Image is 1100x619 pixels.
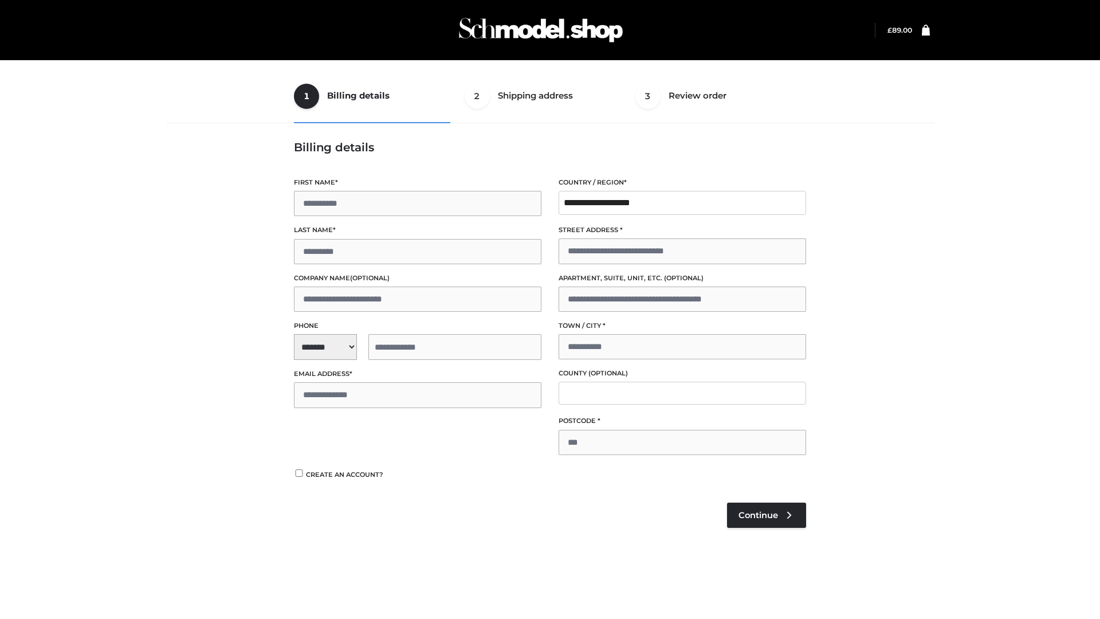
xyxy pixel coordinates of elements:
[350,274,390,282] span: (optional)
[294,177,541,188] label: First name
[294,140,806,154] h3: Billing details
[294,369,541,379] label: Email address
[559,225,806,236] label: Street address
[738,510,778,520] span: Continue
[887,26,912,34] a: £89.00
[559,368,806,379] label: County
[559,273,806,284] label: Apartment, suite, unit, etc.
[887,26,912,34] bdi: 89.00
[559,320,806,331] label: Town / City
[559,416,806,426] label: Postcode
[455,7,627,53] img: Schmodel Admin 964
[727,503,806,528] a: Continue
[588,369,628,377] span: (optional)
[294,469,304,477] input: Create an account?
[559,177,806,188] label: Country / Region
[294,320,541,331] label: Phone
[294,225,541,236] label: Last name
[664,274,704,282] span: (optional)
[306,471,383,479] span: Create an account?
[887,26,892,34] span: £
[294,273,541,284] label: Company name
